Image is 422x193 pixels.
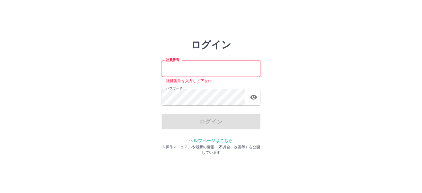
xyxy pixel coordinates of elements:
label: パスワード [166,86,182,91]
label: 社員番号 [166,58,179,62]
h2: ログイン [191,39,231,51]
p: 社員番号を入力して下さい [166,78,256,84]
a: ヘルプページはこちら [189,138,233,143]
p: ※操作マニュアルや最新の情報 （不具合、改善等）を公開しています [162,144,260,155]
